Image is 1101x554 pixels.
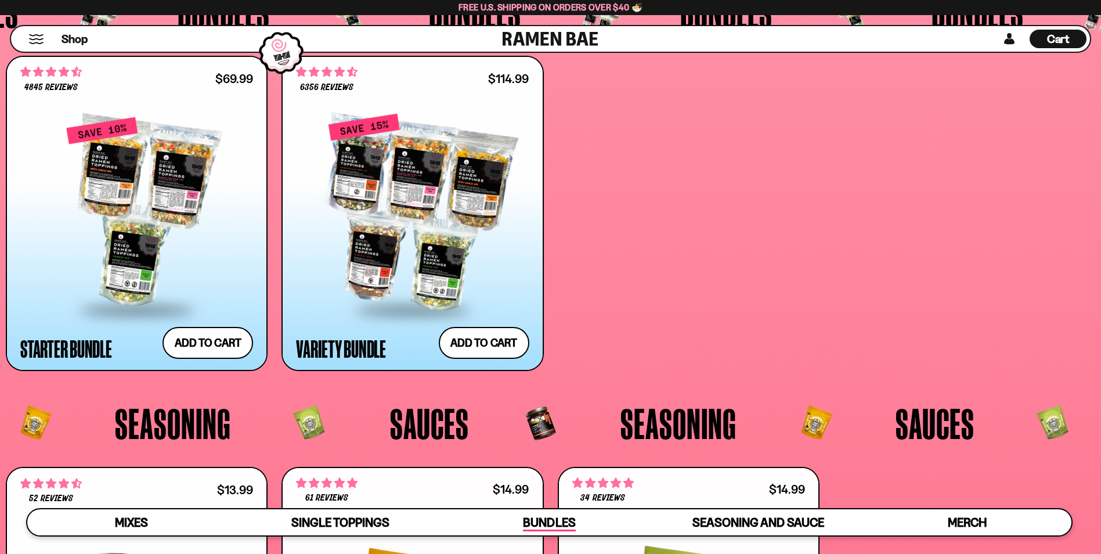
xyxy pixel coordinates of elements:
span: 4845 reviews [24,83,78,92]
div: $69.99 [215,73,253,84]
span: Seasoning [115,402,231,445]
span: 4.71 stars [20,64,82,80]
span: Sauces [390,402,469,445]
span: 34 reviews [580,494,624,503]
span: Cart [1047,32,1070,46]
a: Shop [62,30,88,48]
div: $114.99 [488,73,529,84]
div: Variety Bundle [296,338,386,359]
span: Free U.S. Shipping on Orders over $40 🍜 [459,2,642,13]
button: Add to cart [439,327,529,359]
a: Seasoning and Sauce [654,509,862,535]
span: 6356 reviews [300,83,353,92]
a: 4.71 stars 4845 reviews $69.99 Starter Bundle Add to cart [6,56,268,371]
span: Seasoning and Sauce [692,515,824,530]
div: $13.99 [217,484,253,495]
div: $14.99 [769,484,805,495]
span: Merch [948,515,987,530]
span: Bundles [523,515,575,531]
span: 5.00 stars [572,476,634,491]
button: Add to cart [163,327,253,359]
span: 4.71 stars [20,476,82,491]
div: $14.99 [493,484,529,495]
div: Starter Bundle [20,338,112,359]
a: 4.63 stars 6356 reviews $114.99 Variety Bundle Add to cart [281,56,543,371]
span: Seasoning [620,402,737,445]
span: 52 reviews [29,494,73,503]
a: Single Toppings [236,509,445,535]
div: Cart [1030,26,1086,52]
a: Mixes [27,509,236,535]
span: Shop [62,31,88,47]
button: Mobile Menu Trigger [28,34,44,44]
span: Sauces [896,402,974,445]
span: Mixes [115,515,148,530]
a: Bundles [445,509,654,535]
a: Merch [862,509,1071,535]
span: Single Toppings [291,515,389,530]
span: 61 reviews [305,494,348,503]
span: 4.63 stars [296,64,358,80]
span: 4.84 stars [296,476,358,491]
